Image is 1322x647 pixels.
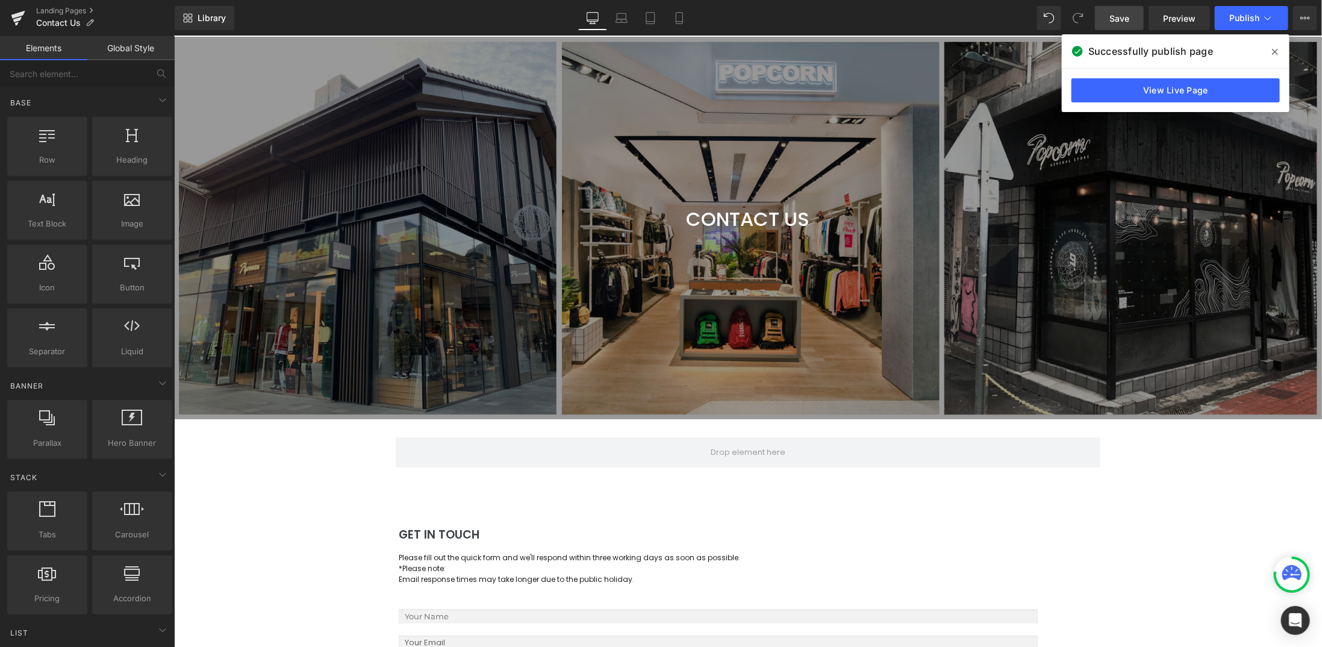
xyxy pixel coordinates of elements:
span: Successfully publish page [1088,44,1213,58]
div: Open Intercom Messenger [1281,606,1310,635]
span: Preview [1163,12,1196,25]
span: Stack [9,472,39,483]
a: Mobile [665,6,694,30]
span: Pricing [11,592,84,605]
span: Parallax [11,437,84,449]
a: Desktop [578,6,607,30]
span: Row [11,154,84,166]
a: View Live Page [1071,78,1280,102]
span: Tabs [11,528,84,541]
input: Your Email [225,599,864,614]
span: Icon [11,281,84,294]
button: Redo [1066,6,1090,30]
a: Landing Pages [36,6,175,16]
span: Image [96,217,169,230]
a: Global Style [87,36,175,60]
a: New Library [175,6,234,30]
span: Please fill out the quick form and we'll respond within three working days as soon as possible. [225,516,566,527]
button: Publish [1215,6,1288,30]
span: Save [1109,12,1129,25]
a: Tablet [636,6,665,30]
span: Button [96,281,169,294]
span: Contact Us [36,18,81,28]
span: Publish [1229,13,1259,23]
span: List [9,627,30,639]
button: Undo [1037,6,1061,30]
a: Preview [1149,6,1210,30]
span: Base [9,97,33,108]
span: Text Block [11,217,84,230]
span: Accordion [96,592,169,605]
a: Laptop [607,6,636,30]
span: Hero Banner [96,437,169,449]
span: Separator [11,345,84,358]
span: Banner [9,380,45,392]
span: Carousel [96,528,169,541]
font: Contact Us [513,169,636,196]
span: Library [198,13,226,23]
span: Email response times may take longer due to the public holiday. [225,538,460,548]
input: Your Name [225,573,864,587]
span: Liquid [96,345,169,358]
span: Data published Successfully. [614,55,728,69]
span: *Please note: [225,527,272,537]
span: Heading [96,154,169,166]
strong: Get In Touch [225,490,305,507]
button: More [1293,6,1317,30]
